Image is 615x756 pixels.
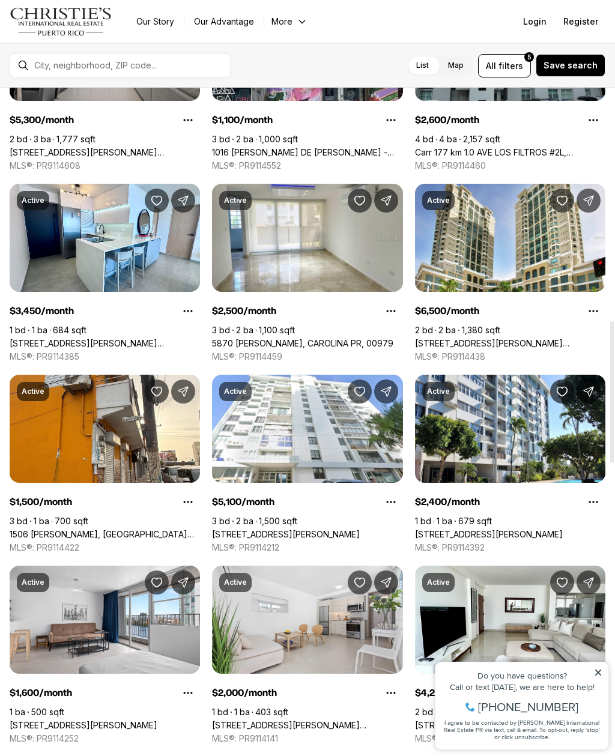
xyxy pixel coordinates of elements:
a: Our Story [127,13,184,30]
button: Property options [176,108,200,132]
button: Share Property [171,380,195,404]
button: Share Property [171,189,195,213]
a: 1035 ASHFORD #1208, SAN JUAN PR, 00907 [10,720,157,731]
button: Property options [581,299,605,323]
p: Active [22,387,44,396]
p: Active [224,196,247,205]
button: Save Property: 1366 WILSON #4 [348,570,372,594]
button: Share Property [374,380,398,404]
a: Our Advantage [184,13,264,30]
button: Register [556,10,605,34]
button: Share Property [577,380,601,404]
button: Save Property: 1506 FERNANDEZ JUNCOS [145,380,169,404]
a: 2305 C. LAUREL #904, SAN JUAN PR, 00913 [415,529,563,540]
a: 48 MUÑOZ RIVERA AVE #2203, SAN JUAN PR, 00918 [10,147,200,158]
a: 1452 MAGDALENA AVE, SAN JUAN PR, 00907 [10,338,200,349]
button: Property options [379,299,403,323]
button: Share Property [374,570,398,594]
div: Call or text [DATE], we are here to help! [13,38,174,47]
p: Active [224,387,247,396]
button: Save search [536,54,605,77]
span: 5 [527,52,532,62]
button: Property options [379,681,403,705]
button: Save Property: 1160 AVENIDA MAGDALENA #5B [550,570,574,594]
a: Carr 177 km 1.0 AVE LOS FILTROS #2L, GUAYNABO PR, 00969 [415,147,605,158]
button: Property options [379,108,403,132]
label: Map [438,55,473,76]
a: 1035 ASHFORD AVE #802, SAN JUAN PR, 00907 [212,529,360,540]
button: Save Property: 1452 MAGDALENA AVE [145,189,169,213]
button: Share Property [171,570,195,594]
button: Share Property [374,189,398,213]
button: Login [516,10,554,34]
button: Save Property: 5870 JOSE M. TARTAK [348,189,372,213]
p: Active [22,578,44,587]
button: Property options [581,490,605,514]
button: Property options [176,299,200,323]
button: Save Property: 1035 ASHFORD #1208 [145,570,169,594]
a: 1016 PONCE DE LEON - COND. PISOS DE DON MANUEL #2, SAN JUAN PR, 00925 [212,147,402,158]
button: Save Property: 1035 ASHFORD AVE #802 [348,380,372,404]
button: More [264,13,315,30]
a: 1160 AVENIDA MAGDALENA #5B, SAN JUAN PR, 00907 [415,720,605,731]
span: I agree to be contacted by [PERSON_NAME] International Real Estate PR via text, call & email. To ... [15,74,171,97]
button: Save Property: 103 JOSÉ DE DIEGO AVE #603-S [550,189,574,213]
a: 1506 FERNANDEZ JUNCOS, SAN JUAN PR, 00910 [10,529,200,540]
p: Active [427,196,450,205]
a: 5870 JOSE M. TARTAK, CAROLINA PR, 00979 [212,338,393,349]
span: Login [523,17,547,26]
p: Active [427,578,450,587]
p: Active [427,387,450,396]
span: [PHONE_NUMBER] [49,56,150,68]
button: Property options [176,681,200,705]
button: Allfilters5 [478,54,531,77]
span: Save search [544,61,598,70]
p: Active [224,578,247,587]
span: filters [498,59,523,72]
span: All [486,59,496,72]
button: Property options [176,490,200,514]
div: Do you have questions? [13,27,174,35]
a: 1366 WILSON #4, SAN JUAN PR, 00907 [212,720,402,731]
span: Register [563,17,598,26]
label: List [407,55,438,76]
button: Share Property [577,189,601,213]
img: logo [10,7,112,36]
button: Property options [581,108,605,132]
button: Save Property: 2305 C. LAUREL #904 [550,380,574,404]
p: Active [22,196,44,205]
button: Property options [379,490,403,514]
a: 103 JOSÉ DE DIEGO AVE #603-S, SAN JUAN PR, 00911 [415,338,605,349]
button: Share Property [577,570,601,594]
